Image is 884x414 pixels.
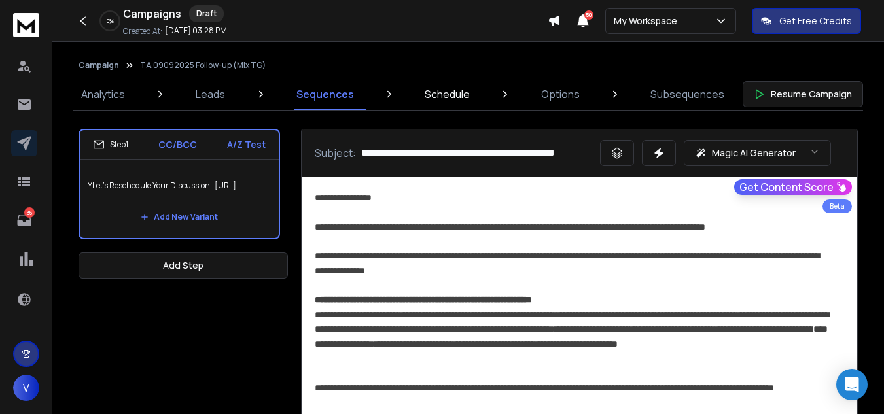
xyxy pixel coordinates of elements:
[13,375,39,401] button: V
[93,139,128,150] div: Step 1
[541,86,580,102] p: Options
[73,78,133,110] a: Analytics
[734,179,852,195] button: Get Content Score
[584,10,593,20] span: 50
[140,60,266,71] p: TA 09092025 Follow-up (Mix TG)
[614,14,682,27] p: My Workspace
[779,14,852,27] p: Get Free Credits
[712,147,796,160] p: Magic AI Generator
[130,204,228,230] button: Add New Variant
[165,26,227,36] p: [DATE] 03:28 PM
[79,252,288,279] button: Add Step
[533,78,588,110] a: Options
[107,17,114,25] p: 0 %
[227,138,266,151] p: A/Z Test
[196,86,225,102] p: Leads
[13,13,39,37] img: logo
[684,140,831,166] button: Magic AI Generator
[79,60,119,71] button: Campaign
[650,86,724,102] p: Subsequences
[296,86,354,102] p: Sequences
[417,78,478,110] a: Schedule
[743,81,863,107] button: Resume Campaign
[123,6,181,22] h1: Campaigns
[643,78,732,110] a: Subsequences
[81,86,125,102] p: Analytics
[188,78,233,110] a: Leads
[158,138,197,151] p: CC/BCC
[836,369,868,400] div: Open Intercom Messenger
[752,8,861,34] button: Get Free Credits
[289,78,362,110] a: Sequences
[79,129,280,239] li: Step1CC/BCCA/Z TestYLet’s Reschedule Your Discussion- [URL]Add New Variant
[425,86,470,102] p: Schedule
[315,145,356,161] p: Subject:
[123,26,162,37] p: Created At:
[822,199,852,213] div: Beta
[24,207,35,218] p: 36
[11,207,37,233] a: 36
[88,167,271,204] p: YLet’s Reschedule Your Discussion- [URL]
[189,5,224,22] div: Draft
